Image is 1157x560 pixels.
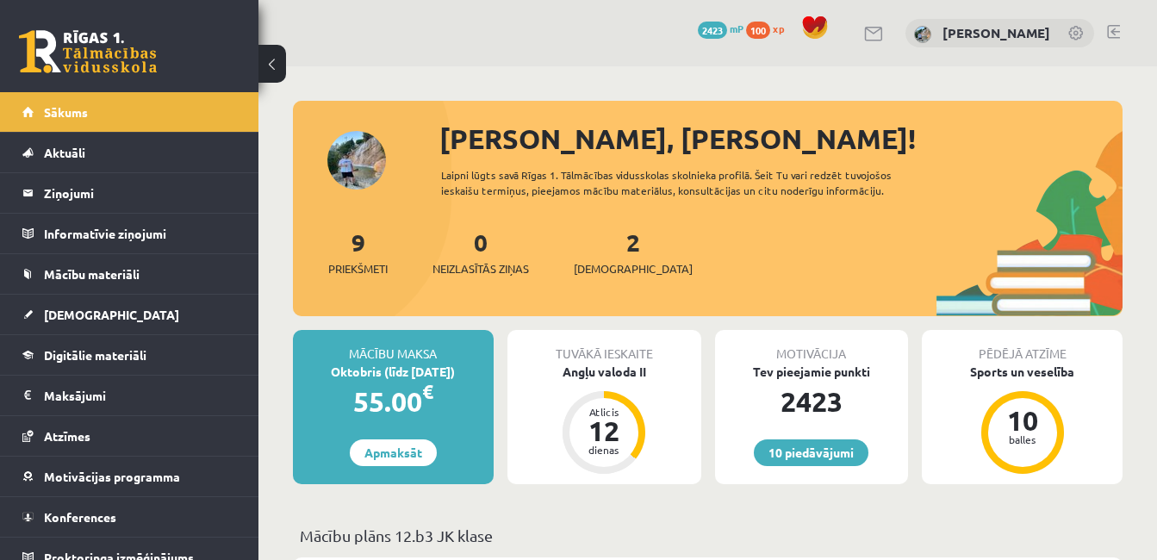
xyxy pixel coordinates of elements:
[942,24,1050,41] a: [PERSON_NAME]
[715,363,909,381] div: Tev pieejamie punkti
[293,330,494,363] div: Mācību maksa
[997,407,1048,434] div: 10
[293,381,494,422] div: 55.00
[44,214,237,253] legend: Informatīvie ziņojumi
[730,22,743,35] span: mP
[44,509,116,525] span: Konferences
[922,363,1123,476] a: Sports un veselība 10 balles
[441,167,939,198] div: Laipni lūgts savā Rīgas 1. Tālmācības vidusskolas skolnieka profilā. Šeit Tu vari redzēt tuvojošo...
[922,363,1123,381] div: Sports un veselība
[22,416,237,456] a: Atzīmes
[44,469,180,484] span: Motivācijas programma
[754,439,868,466] a: 10 piedāvājumi
[44,376,237,415] legend: Maksājumi
[22,133,237,172] a: Aktuāli
[22,497,237,537] a: Konferences
[507,330,701,363] div: Tuvākā ieskaite
[328,260,388,277] span: Priekšmeti
[44,307,179,322] span: [DEMOGRAPHIC_DATA]
[698,22,727,39] span: 2423
[22,335,237,375] a: Digitālie materiāli
[914,26,931,43] img: Aleksandrs Stepļuks
[44,428,90,444] span: Atzīmes
[997,434,1048,445] div: balles
[746,22,770,39] span: 100
[44,266,140,282] span: Mācību materiāli
[44,173,237,213] legend: Ziņojumi
[22,376,237,415] a: Maksājumi
[432,260,529,277] span: Neizlasītās ziņas
[19,30,157,73] a: Rīgas 1. Tālmācības vidusskola
[44,104,88,120] span: Sākums
[773,22,784,35] span: xp
[715,381,909,422] div: 2423
[300,524,1116,547] p: Mācību plāns 12.b3 JK klase
[578,445,630,455] div: dienas
[44,347,146,363] span: Digitālie materiāli
[22,295,237,334] a: [DEMOGRAPHIC_DATA]
[507,363,701,476] a: Angļu valoda II Atlicis 12 dienas
[350,439,437,466] a: Apmaksāt
[578,407,630,417] div: Atlicis
[22,214,237,253] a: Informatīvie ziņojumi
[439,118,1123,159] div: [PERSON_NAME], [PERSON_NAME]!
[22,457,237,496] a: Motivācijas programma
[715,330,909,363] div: Motivācija
[574,260,693,277] span: [DEMOGRAPHIC_DATA]
[328,227,388,277] a: 9Priekšmeti
[698,22,743,35] a: 2423 mP
[422,379,433,404] span: €
[293,363,494,381] div: Oktobris (līdz [DATE])
[574,227,693,277] a: 2[DEMOGRAPHIC_DATA]
[507,363,701,381] div: Angļu valoda II
[22,92,237,132] a: Sākums
[922,330,1123,363] div: Pēdējā atzīme
[578,417,630,445] div: 12
[44,145,85,160] span: Aktuāli
[432,227,529,277] a: 0Neizlasītās ziņas
[22,173,237,213] a: Ziņojumi
[746,22,793,35] a: 100 xp
[22,254,237,294] a: Mācību materiāli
